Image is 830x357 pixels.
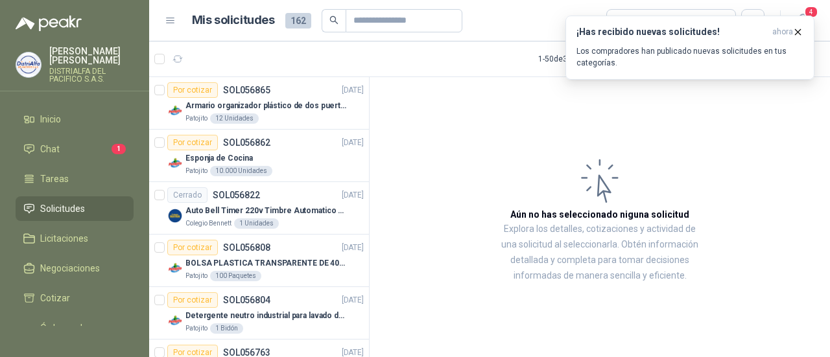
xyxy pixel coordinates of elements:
span: Tareas [40,172,69,186]
p: [DATE] [342,189,364,202]
div: 100 Paquetes [210,271,261,281]
span: 4 [804,6,818,18]
div: Por cotizar [167,135,218,150]
a: Tareas [16,167,134,191]
a: Licitaciones [16,226,134,251]
p: Detergente neutro industrial para lavado de tanques y maquinas. [185,310,347,322]
a: Por cotizarSOL056804[DATE] Company LogoDetergente neutro industrial para lavado de tanques y maqu... [149,287,369,340]
span: Inicio [40,112,61,126]
h3: Aún no has seleccionado niguna solicitud [510,207,689,222]
div: 1 Bidón [210,323,243,334]
p: [DATE] [342,137,364,149]
p: Auto Bell Timer 220v Timbre Automatico Para Colegios, Indust [185,205,347,217]
div: Cerrado [167,187,207,203]
a: Inicio [16,107,134,132]
p: Los compradores han publicado nuevas solicitudes en tus categorías. [576,45,803,69]
a: Negociaciones [16,256,134,281]
p: [DATE] [342,294,364,306]
p: Explora los detalles, cotizaciones y actividad de una solicitud al seleccionarla. Obtén informaci... [499,222,700,284]
span: ahora [772,27,793,38]
a: Cotizar [16,286,134,310]
p: DISTRIALFA DEL PACIFICO S.A.S. [49,67,134,83]
span: Solicitudes [40,202,85,216]
p: SOL056822 [213,190,260,200]
p: BOLSA PLASTICA TRANSPARENTE DE 40*60 CMS [185,257,347,270]
img: Company Logo [167,103,183,119]
img: Company Logo [167,260,183,276]
p: Colegio Bennett [185,218,231,229]
button: 4 [791,9,814,32]
p: Patojito [185,323,207,334]
p: Patojito [185,166,207,176]
a: CerradoSOL056822[DATE] Company LogoAuto Bell Timer 220v Timbre Automatico Para Colegios, IndustCo... [149,182,369,235]
span: search [329,16,338,25]
div: 12 Unidades [210,113,259,124]
img: Company Logo [167,313,183,328]
h3: ¡Has recibido nuevas solicitudes! [576,27,767,38]
p: [DATE] [342,84,364,97]
div: 1 - 50 de 330 [538,49,618,69]
span: Licitaciones [40,231,88,246]
p: Esponja de Cocina [185,152,253,165]
span: Chat [40,142,60,156]
a: Por cotizarSOL056862[DATE] Company LogoEsponja de CocinaPatojito10.000 Unidades [149,130,369,182]
div: Por cotizar [167,292,218,308]
div: Por cotizar [167,240,218,255]
p: Armario organizador plástico de dos puertas de acuerdo a la imagen adjunta [185,100,347,112]
span: 162 [285,13,311,29]
img: Company Logo [167,155,183,171]
div: 1 Unidades [234,218,279,229]
p: [PERSON_NAME] [PERSON_NAME] [49,47,134,65]
p: SOL056862 [223,138,270,147]
p: SOL056808 [223,243,270,252]
p: [DATE] [342,242,364,254]
a: Por cotizarSOL056865[DATE] Company LogoArmario organizador plástico de dos puertas de acuerdo a l... [149,77,369,130]
span: Órdenes de Compra [40,321,121,349]
span: 1 [112,144,126,154]
p: Patojito [185,271,207,281]
div: 10.000 Unidades [210,166,272,176]
div: Todas [615,14,642,28]
p: SOL056865 [223,86,270,95]
p: SOL056763 [223,348,270,357]
a: Por cotizarSOL056808[DATE] Company LogoBOLSA PLASTICA TRANSPARENTE DE 40*60 CMSPatojito100 Paquetes [149,235,369,287]
div: Por cotizar [167,82,218,98]
p: Patojito [185,113,207,124]
img: Company Logo [16,52,41,77]
p: SOL056804 [223,295,270,305]
span: Cotizar [40,291,70,305]
img: Logo peakr [16,16,82,31]
h1: Mis solicitudes [192,11,275,30]
span: Negociaciones [40,261,100,275]
button: ¡Has recibido nuevas solicitudes!ahora Los compradores han publicado nuevas solicitudes en tus ca... [565,16,814,80]
a: Solicitudes [16,196,134,221]
a: Órdenes de Compra [16,316,134,354]
a: Chat1 [16,137,134,161]
img: Company Logo [167,208,183,224]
